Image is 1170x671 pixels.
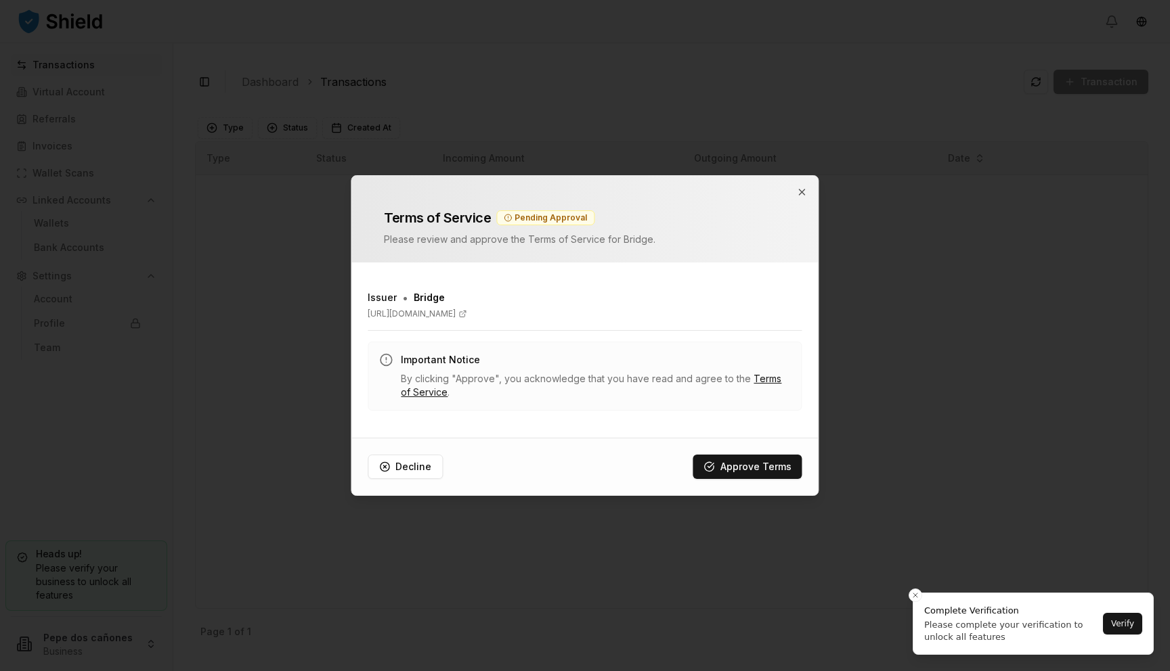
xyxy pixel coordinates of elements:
p: By clicking "Approve", you acknowledge that you have read and agree to the . [401,372,790,399]
h3: Important Notice [401,353,790,367]
p: Please review and approve the Terms of Service for Bridge . [384,233,785,246]
h2: Terms of Service [384,208,491,227]
button: Approve Terms [693,455,802,479]
button: Decline [368,455,443,479]
a: [URL][DOMAIN_NAME] [368,308,802,319]
div: Pending Approval [496,210,594,225]
span: Bridge [414,291,445,304]
h3: Issuer [368,291,397,304]
span: • [402,290,408,306]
